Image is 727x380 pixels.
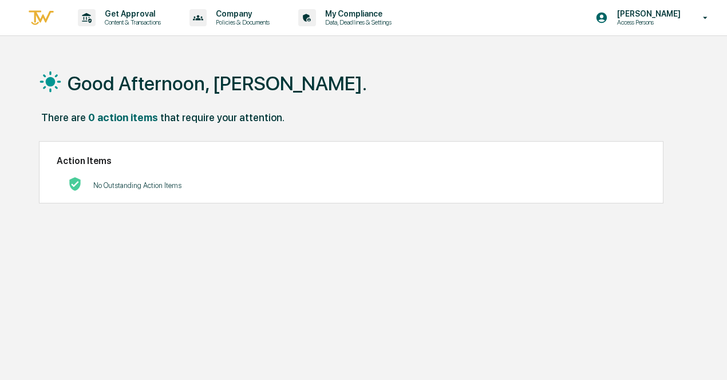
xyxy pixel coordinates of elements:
[316,9,397,18] p: My Compliance
[608,9,686,18] p: [PERSON_NAME]
[93,181,181,190] p: No Outstanding Action Items
[96,18,167,26] p: Content & Transactions
[160,111,285,123] div: that require your attention.
[41,111,86,123] div: There are
[88,111,158,123] div: 0 action items
[316,18,397,26] p: Data, Deadlines & Settings
[207,9,275,18] p: Company
[27,9,55,27] img: logo
[68,177,82,191] img: No Actions logo
[57,155,646,166] h2: Action Items
[96,9,167,18] p: Get Approval
[608,18,686,26] p: Access Persons
[207,18,275,26] p: Policies & Documents
[68,72,367,95] h1: Good Afternoon, [PERSON_NAME].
